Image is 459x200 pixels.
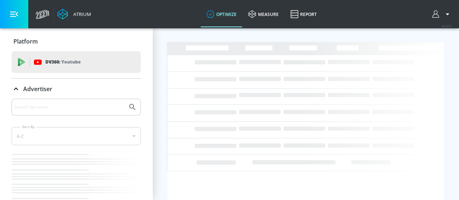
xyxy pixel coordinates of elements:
a: optimize [201,1,242,27]
p: DV360: [45,58,81,66]
div: Platform [12,31,141,52]
a: Atrium [57,9,91,20]
div: DV360: Youtube [12,51,141,73]
p: Advertiser [23,85,52,93]
span: v 4.32.0 [442,24,452,28]
div: Advertiser [12,79,141,99]
p: Youtube [61,58,81,66]
input: Search by name [15,102,124,112]
a: Report [284,1,323,27]
p: Platform [13,37,38,45]
div: A-Z [12,127,141,145]
div: Atrium [70,11,91,17]
label: Sort By [21,125,36,129]
a: measure [242,1,284,27]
